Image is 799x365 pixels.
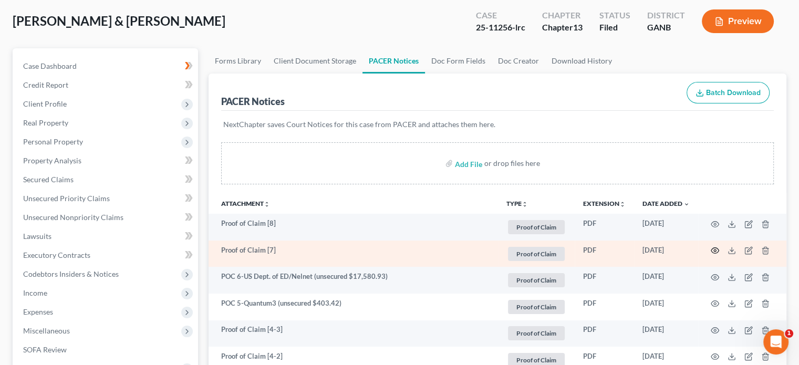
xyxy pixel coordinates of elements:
[508,220,565,234] span: Proof of Claim
[599,9,630,22] div: Status
[573,22,583,32] span: 13
[763,329,788,354] iframe: Intercom live chat
[508,247,565,261] span: Proof of Claim
[23,213,123,222] span: Unsecured Nonpriority Claims
[575,214,634,241] td: PDF
[575,241,634,267] td: PDF
[15,227,198,246] a: Lawsuits
[575,267,634,294] td: PDF
[23,156,81,165] span: Property Analysis
[15,340,198,359] a: SOFA Review
[23,251,90,259] span: Executory Contracts
[506,201,528,207] button: TYPEunfold_more
[23,345,67,354] span: SOFA Review
[687,82,770,104] button: Batch Download
[575,294,634,320] td: PDF
[706,88,761,97] span: Batch Download
[13,13,225,28] span: [PERSON_NAME] & [PERSON_NAME]
[15,246,198,265] a: Executory Contracts
[599,22,630,34] div: Filed
[15,189,198,208] a: Unsecured Priority Claims
[545,48,618,74] a: Download History
[508,273,565,287] span: Proof of Claim
[209,320,498,347] td: Proof of Claim [4-3]
[362,48,425,74] a: PACER Notices
[506,298,566,316] a: Proof of Claim
[23,118,68,127] span: Real Property
[209,48,267,74] a: Forms Library
[702,9,774,33] button: Preview
[15,57,198,76] a: Case Dashboard
[542,9,583,22] div: Chapter
[647,22,685,34] div: GANB
[23,269,119,278] span: Codebtors Insiders & Notices
[492,48,545,74] a: Doc Creator
[583,200,626,207] a: Extensionunfold_more
[506,325,566,342] a: Proof of Claim
[23,194,110,203] span: Unsecured Priority Claims
[683,201,690,207] i: expand_more
[15,170,198,189] a: Secured Claims
[23,326,70,335] span: Miscellaneous
[267,48,362,74] a: Client Document Storage
[542,22,583,34] div: Chapter
[23,175,74,184] span: Secured Claims
[209,294,498,320] td: POC 5-Quantum3 (unsecured $403.42)
[506,272,566,289] a: Proof of Claim
[15,151,198,170] a: Property Analysis
[785,329,793,338] span: 1
[642,200,690,207] a: Date Added expand_more
[484,158,540,169] div: or drop files here
[506,245,566,263] a: Proof of Claim
[634,214,698,241] td: [DATE]
[23,307,53,316] span: Expenses
[264,201,270,207] i: unfold_more
[425,48,492,74] a: Doc Form Fields
[508,300,565,314] span: Proof of Claim
[23,80,68,89] span: Credit Report
[522,201,528,207] i: unfold_more
[209,241,498,267] td: Proof of Claim [7]
[619,201,626,207] i: unfold_more
[506,218,566,236] a: Proof of Claim
[634,320,698,347] td: [DATE]
[634,294,698,320] td: [DATE]
[647,9,685,22] div: District
[23,61,77,70] span: Case Dashboard
[223,119,772,130] p: NextChapter saves Court Notices for this case from PACER and attaches them here.
[15,208,198,227] a: Unsecured Nonpriority Claims
[23,232,51,241] span: Lawsuits
[23,137,83,146] span: Personal Property
[23,288,47,297] span: Income
[15,76,198,95] a: Credit Report
[23,99,67,108] span: Client Profile
[508,326,565,340] span: Proof of Claim
[221,200,270,207] a: Attachmentunfold_more
[575,320,634,347] td: PDF
[634,267,698,294] td: [DATE]
[221,95,285,108] div: PACER Notices
[476,22,525,34] div: 25-11256-lrc
[634,241,698,267] td: [DATE]
[476,9,525,22] div: Case
[209,214,498,241] td: Proof of Claim [8]
[209,267,498,294] td: POC 6-US Dept. of ED/Nelnet (unsecured $17,580.93)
